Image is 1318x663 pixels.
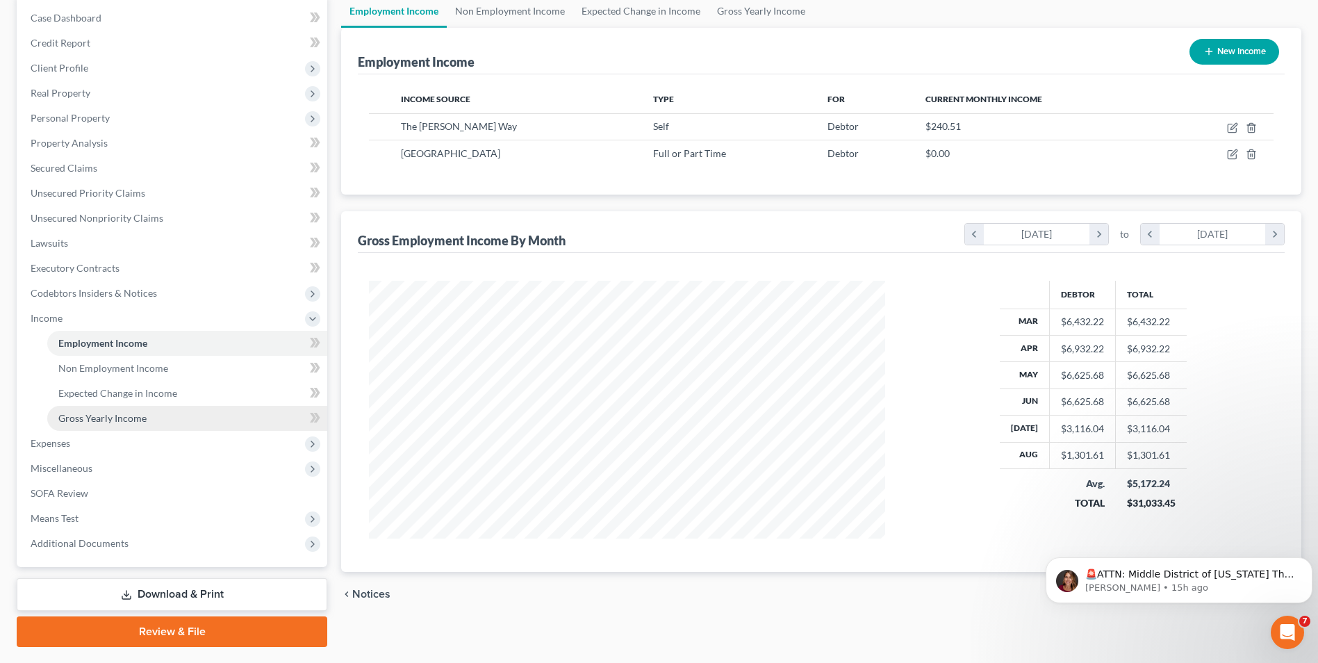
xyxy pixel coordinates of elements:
[925,94,1042,104] span: Current Monthly Income
[1061,342,1104,356] div: $6,932.22
[358,232,566,249] div: Gross Employment Income By Month
[31,437,70,449] span: Expenses
[1040,528,1318,625] iframe: Intercom notifications message
[653,120,669,132] span: Self
[1116,362,1187,388] td: $6,625.68
[31,62,88,74] span: Client Profile
[1000,388,1050,415] th: Jun
[19,256,327,281] a: Executory Contracts
[401,147,500,159] span: [GEOGRAPHIC_DATA]
[47,356,327,381] a: Non Employment Income
[1120,227,1129,241] span: to
[31,212,163,224] span: Unsecured Nonpriority Claims
[31,87,90,99] span: Real Property
[31,487,88,499] span: SOFA Review
[1061,395,1104,409] div: $6,625.68
[31,237,68,249] span: Lawsuits
[19,6,327,31] a: Case Dashboard
[1116,442,1187,468] td: $1,301.61
[1061,368,1104,382] div: $6,625.68
[1000,442,1050,468] th: Aug
[358,54,475,70] div: Employment Income
[1116,335,1187,361] td: $6,932.22
[341,589,352,600] i: chevron_left
[17,616,327,647] a: Review & File
[31,287,157,299] span: Codebtors Insiders & Notices
[19,31,327,56] a: Credit Report
[1141,224,1160,245] i: chevron_left
[1089,224,1108,245] i: chevron_right
[47,331,327,356] a: Employment Income
[31,112,110,124] span: Personal Property
[1061,315,1104,329] div: $6,432.22
[19,131,327,156] a: Property Analysis
[1271,616,1304,649] iframe: Intercom live chat
[965,224,984,245] i: chevron_left
[47,381,327,406] a: Expected Change in Income
[1299,616,1310,627] span: 7
[1000,362,1050,388] th: May
[653,94,674,104] span: Type
[1000,416,1050,442] th: [DATE]
[1127,477,1176,491] div: $5,172.24
[58,362,168,374] span: Non Employment Income
[1000,309,1050,335] th: Mar
[1061,448,1104,462] div: $1,301.61
[19,181,327,206] a: Unsecured Priority Claims
[31,162,97,174] span: Secured Claims
[17,578,327,611] a: Download & Print
[19,156,327,181] a: Secured Claims
[31,462,92,474] span: Miscellaneous
[827,94,845,104] span: For
[401,94,470,104] span: Income Source
[19,206,327,231] a: Unsecured Nonpriority Claims
[653,147,726,159] span: Full or Part Time
[19,231,327,256] a: Lawsuits
[925,120,961,132] span: $240.51
[1160,224,1266,245] div: [DATE]
[827,147,859,159] span: Debtor
[31,12,101,24] span: Case Dashboard
[1265,224,1284,245] i: chevron_right
[19,481,327,506] a: SOFA Review
[401,120,517,132] span: The [PERSON_NAME] Way
[31,37,90,49] span: Credit Report
[1061,422,1104,436] div: $3,116.04
[1116,388,1187,415] td: $6,625.68
[58,337,147,349] span: Employment Income
[1050,281,1116,309] th: Debtor
[352,589,390,600] span: Notices
[31,262,120,274] span: Executory Contracts
[58,412,147,424] span: Gross Yearly Income
[58,387,177,399] span: Expected Change in Income
[31,537,129,549] span: Additional Documents
[1116,281,1187,309] th: Total
[1127,496,1176,510] div: $31,033.45
[1000,335,1050,361] th: Apr
[1116,309,1187,335] td: $6,432.22
[1116,416,1187,442] td: $3,116.04
[1061,477,1105,491] div: Avg.
[984,224,1090,245] div: [DATE]
[31,512,79,524] span: Means Test
[925,147,950,159] span: $0.00
[31,312,63,324] span: Income
[1189,39,1279,65] button: New Income
[31,137,108,149] span: Property Analysis
[31,187,145,199] span: Unsecured Priority Claims
[827,120,859,132] span: Debtor
[47,406,327,431] a: Gross Yearly Income
[341,589,390,600] button: chevron_left Notices
[1061,496,1105,510] div: TOTAL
